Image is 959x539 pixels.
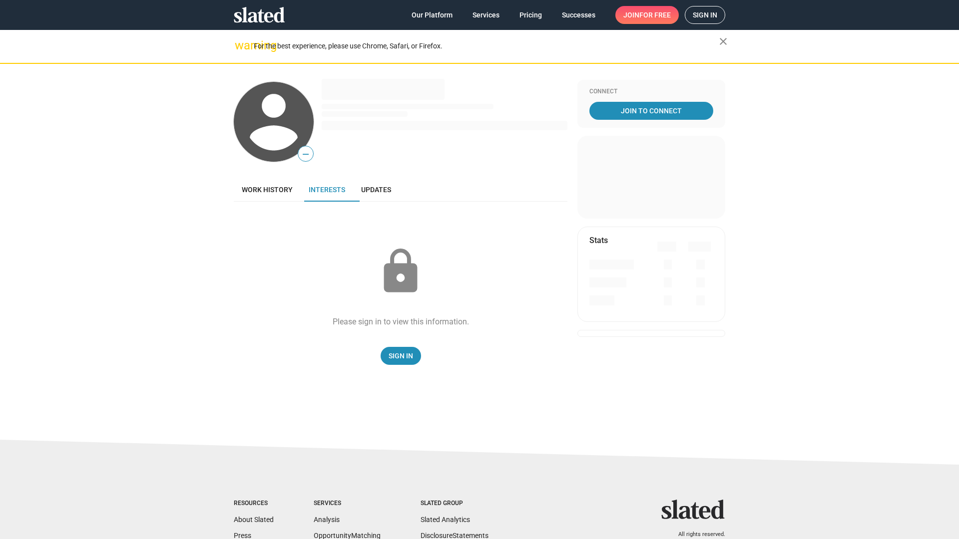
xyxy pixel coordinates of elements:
[242,186,293,194] span: Work history
[623,6,671,24] span: Join
[519,6,542,24] span: Pricing
[717,35,729,47] mat-icon: close
[421,516,470,524] a: Slated Analytics
[589,235,608,246] mat-card-title: Stats
[639,6,671,24] span: for free
[361,186,391,194] span: Updates
[376,247,426,296] mat-icon: lock
[353,178,399,202] a: Updates
[404,6,461,24] a: Our Platform
[421,500,488,508] div: Slated Group
[412,6,453,24] span: Our Platform
[562,6,595,24] span: Successes
[615,6,679,24] a: Joinfor free
[693,6,717,23] span: Sign in
[554,6,603,24] a: Successes
[314,516,340,524] a: Analysis
[254,39,719,53] div: For the best experience, please use Chrome, Safari, or Firefox.
[298,148,313,161] span: —
[301,178,353,202] a: Interests
[465,6,507,24] a: Services
[333,316,469,327] div: Please sign in to view this information.
[685,6,725,24] a: Sign in
[234,516,274,524] a: About Slated
[234,178,301,202] a: Work history
[589,102,713,120] a: Join To Connect
[511,6,550,24] a: Pricing
[381,347,421,365] a: Sign In
[235,39,247,51] mat-icon: warning
[473,6,499,24] span: Services
[314,500,381,508] div: Services
[591,102,711,120] span: Join To Connect
[234,500,274,508] div: Resources
[589,88,713,96] div: Connect
[309,186,345,194] span: Interests
[389,347,413,365] span: Sign In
